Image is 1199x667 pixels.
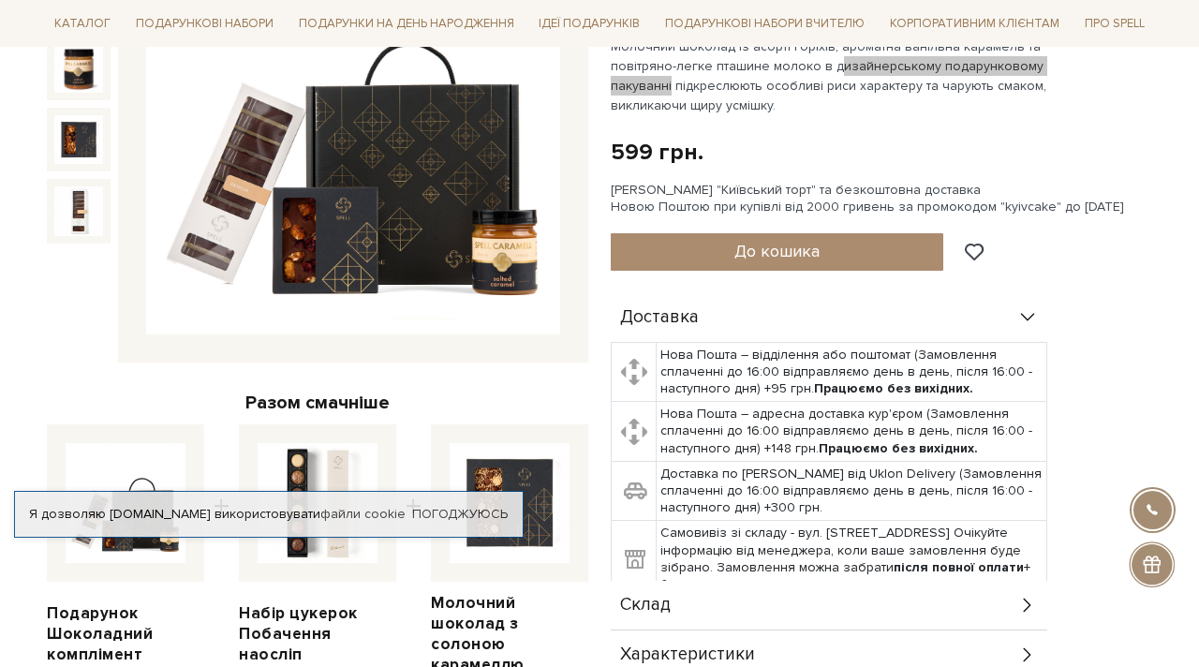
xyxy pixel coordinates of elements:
b: Працюємо без вихідних. [814,380,973,396]
a: Про Spell [1077,9,1152,38]
button: До кошика [611,233,943,271]
a: Подарунки на День народження [291,9,522,38]
td: Нова Пошта – адресна доставка кур'єром (Замовлення сплаченні до 16:00 відправляємо день в день, п... [657,402,1047,462]
td: Самовивіз зі складу - вул. [STREET_ADDRESS] Очікуйте інформацію від менеджера, коли ваше замовлен... [657,521,1047,598]
div: 599 грн. [611,138,703,167]
a: Подарунок Шоколадний комплімент [47,603,204,665]
img: Подарунок Шоколадний комплімент [54,186,103,235]
a: Корпоративним клієнтам [882,9,1067,38]
a: Каталог [47,9,118,38]
b: після повної оплати [894,559,1024,575]
div: Разом смачніше [47,391,588,415]
td: Нова Пошта – відділення або поштомат (Замовлення сплаченні до 16:00 відправляємо день в день, піс... [657,342,1047,402]
b: Працюємо без вихідних. [819,440,978,456]
div: Я дозволяю [DOMAIN_NAME] використовувати [15,506,523,523]
span: Характеристики [620,646,755,663]
span: Доставка [620,309,699,326]
td: Доставка по [PERSON_NAME] від Uklon Delivery (Замовлення сплаченні до 16:00 відправляємо день в д... [657,461,1047,521]
a: Подарункові набори Вчителю [658,7,872,39]
span: До кошика [734,241,820,261]
div: [PERSON_NAME] "Київський торт" та безкоштовна доставка Новою Поштою при купівлі від 2000 гривень ... [611,182,1152,215]
img: Подарунок Шоколадний комплімент [66,443,185,563]
a: Подарункові набори [128,9,281,38]
span: Склад [620,597,671,614]
a: Погоджуюсь [412,506,508,523]
img: Молочний шоколад з солоною карамеллю [450,443,570,563]
a: Набір цукерок Побачення наосліп [239,603,396,665]
a: файли cookie [320,506,406,522]
a: Ідеї подарунків [531,9,647,38]
img: Подарунок Шоколадний комплімент [54,115,103,164]
img: Набір цукерок Побачення наосліп [258,443,377,563]
img: Подарунок Шоколадний комплімент [54,43,103,92]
